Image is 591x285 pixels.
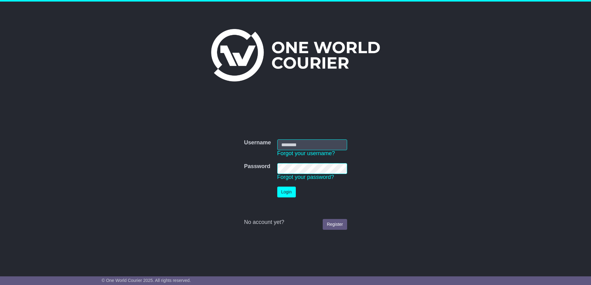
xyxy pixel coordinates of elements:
button: Login [277,187,296,197]
label: Username [244,139,271,146]
label: Password [244,163,270,170]
a: Register [323,219,347,230]
div: No account yet? [244,219,347,226]
span: © One World Courier 2025. All rights reserved. [102,278,191,283]
a: Forgot your username? [277,150,335,156]
img: One World [211,29,380,81]
a: Forgot your password? [277,174,334,180]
